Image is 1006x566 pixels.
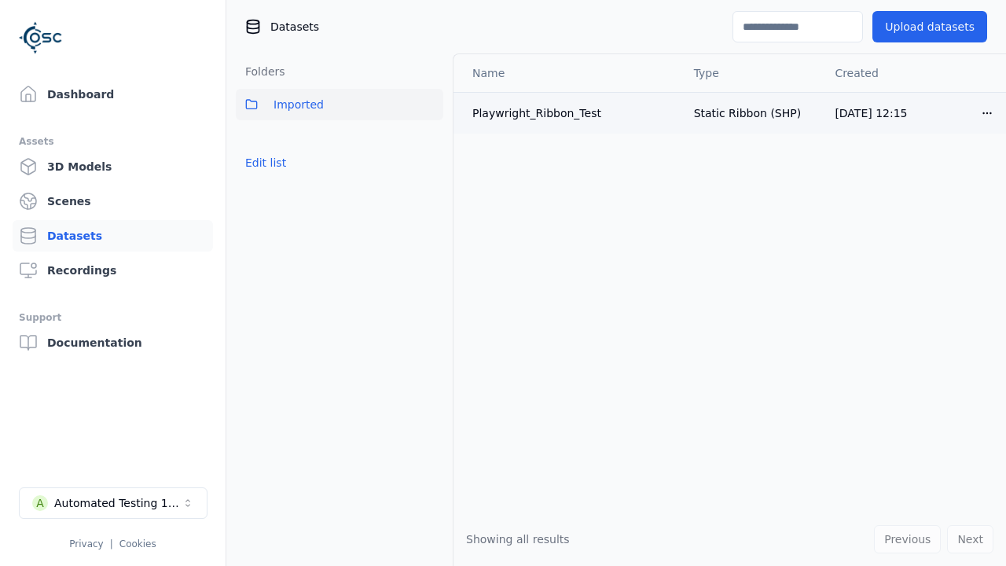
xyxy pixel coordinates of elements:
[270,19,319,35] span: Datasets
[466,533,570,546] span: Showing all results
[236,64,285,79] h3: Folders
[872,11,987,42] button: Upload datasets
[32,495,48,511] div: A
[19,308,207,327] div: Support
[453,54,681,92] th: Name
[681,92,823,134] td: Static Ribbon (SHP)
[681,54,823,92] th: Type
[13,220,213,252] a: Datasets
[236,89,443,120] button: Imported
[19,132,207,151] div: Assets
[13,151,213,182] a: 3D Models
[19,16,63,60] img: Logo
[274,95,324,114] span: Imported
[835,107,907,119] span: [DATE] 12:15
[13,327,213,358] a: Documentation
[13,255,213,286] a: Recordings
[472,105,669,121] div: Playwright_Ribbon_Test
[822,54,968,92] th: Created
[69,538,103,549] a: Privacy
[54,495,182,511] div: Automated Testing 1 - Playwright
[119,538,156,549] a: Cookies
[13,79,213,110] a: Dashboard
[19,487,207,519] button: Select a workspace
[236,149,296,177] button: Edit list
[110,538,113,549] span: |
[13,186,213,217] a: Scenes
